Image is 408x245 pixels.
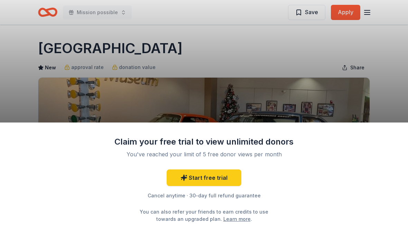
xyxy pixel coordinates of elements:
div: Claim your free trial to view unlimited donors [114,136,294,147]
div: Cancel anytime · 30-day full refund guarantee [114,192,294,200]
div: You can also refer your friends to earn credits to use towards an upgraded plan. . [133,208,275,223]
div: You've reached your limit of 5 free donor views per month [122,150,286,158]
a: Learn more [223,215,251,223]
a: Start free trial [167,169,241,186]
